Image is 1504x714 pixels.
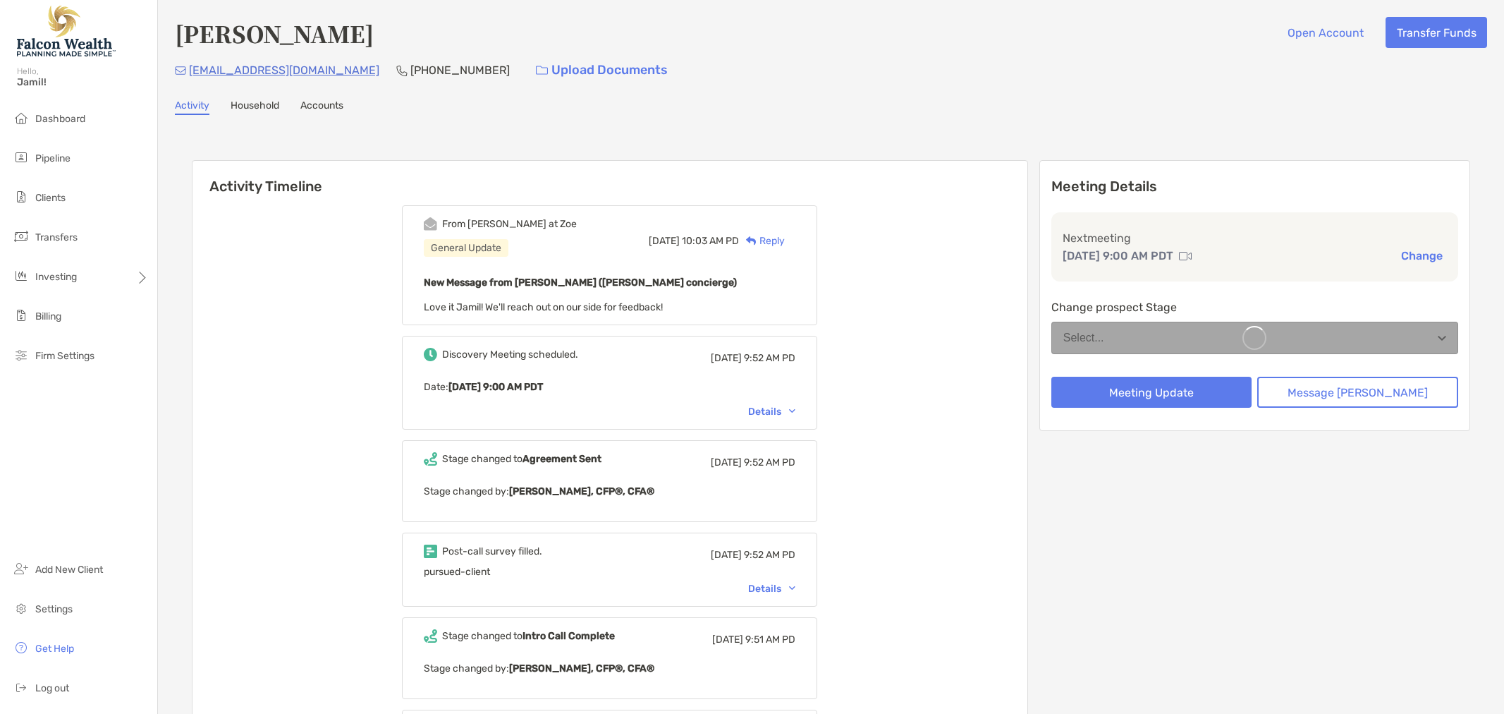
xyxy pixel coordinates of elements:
a: Upload Documents [527,55,677,85]
h4: [PERSON_NAME] [175,17,374,49]
img: Falcon Wealth Planning Logo [17,6,116,56]
p: Date : [424,378,795,396]
img: clients icon [13,188,30,205]
b: [PERSON_NAME], CFP®, CFA® [509,485,654,497]
img: add_new_client icon [13,560,30,577]
button: Message [PERSON_NAME] [1257,377,1458,408]
span: [DATE] [649,235,680,247]
div: Reply [739,234,785,248]
span: Billing [35,310,61,322]
img: button icon [536,66,548,75]
span: 9:52 AM PD [744,549,795,561]
img: dashboard icon [13,109,30,126]
div: Post-call survey filled. [442,545,542,557]
span: [DATE] [711,456,742,468]
div: Stage changed to [442,453,601,465]
button: Open Account [1276,17,1374,48]
img: get-help icon [13,639,30,656]
a: Accounts [300,99,343,115]
img: firm-settings icon [13,346,30,363]
span: Log out [35,682,69,694]
span: Firm Settings [35,350,94,362]
p: Next meeting [1063,229,1447,247]
span: Jamil! [17,76,149,88]
p: Stage changed by: [424,660,795,677]
img: Phone Icon [396,65,408,76]
span: Add New Client [35,564,103,576]
div: Discovery Meeting scheduled. [442,349,578,361]
p: Stage changed by: [424,483,795,500]
span: [DATE] [712,634,743,646]
b: New Message from [PERSON_NAME] ([PERSON_NAME] concierge) [424,277,737,289]
span: 10:03 AM PD [682,235,739,247]
div: General Update [424,239,508,257]
img: investing icon [13,267,30,284]
button: Change [1397,248,1447,263]
img: Event icon [424,348,437,361]
img: Email Icon [175,66,186,75]
button: Transfer Funds [1386,17,1487,48]
b: Agreement Sent [522,453,601,465]
span: 9:52 AM PD [744,352,795,364]
span: Dashboard [35,113,85,125]
span: Investing [35,271,77,283]
img: communication type [1179,250,1192,262]
div: From [PERSON_NAME] at Zoe [442,218,577,230]
span: pursued-client [424,566,490,578]
p: [DATE] 9:00 AM PDT [1063,247,1173,265]
img: Chevron icon [789,586,795,591]
img: settings icon [13,600,30,617]
span: Settings [35,603,73,615]
div: Details [748,583,795,595]
img: billing icon [13,307,30,324]
span: Love it Jamil! We'll reach out on our side for feedback! [424,301,663,313]
img: transfers icon [13,228,30,245]
span: 9:52 AM PD [744,456,795,468]
p: [EMAIL_ADDRESS][DOMAIN_NAME] [189,61,379,79]
a: Household [231,99,279,115]
img: Event icon [424,452,437,466]
img: Chevron icon [789,409,795,413]
span: [DATE] [711,352,742,364]
p: Meeting Details [1051,178,1458,195]
b: Intro Call Complete [522,630,615,642]
img: Reply icon [746,236,757,246]
span: Clients [35,192,66,204]
div: Stage changed to [442,630,615,642]
div: Details [748,406,795,418]
h6: Activity Timeline [192,161,1027,195]
img: logout icon [13,679,30,696]
img: pipeline icon [13,149,30,166]
span: 9:51 AM PD [745,634,795,646]
img: Event icon [424,217,437,231]
p: Change prospect Stage [1051,298,1458,316]
b: [DATE] 9:00 AM PDT [448,381,543,393]
a: Activity [175,99,209,115]
b: [PERSON_NAME], CFP®, CFA® [509,662,654,674]
button: Meeting Update [1051,377,1252,408]
span: Get Help [35,643,74,655]
span: Pipeline [35,152,71,164]
img: Event icon [424,629,437,643]
p: [PHONE_NUMBER] [410,61,510,79]
span: Transfers [35,231,78,243]
span: [DATE] [711,549,742,561]
img: Event icon [424,545,437,558]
